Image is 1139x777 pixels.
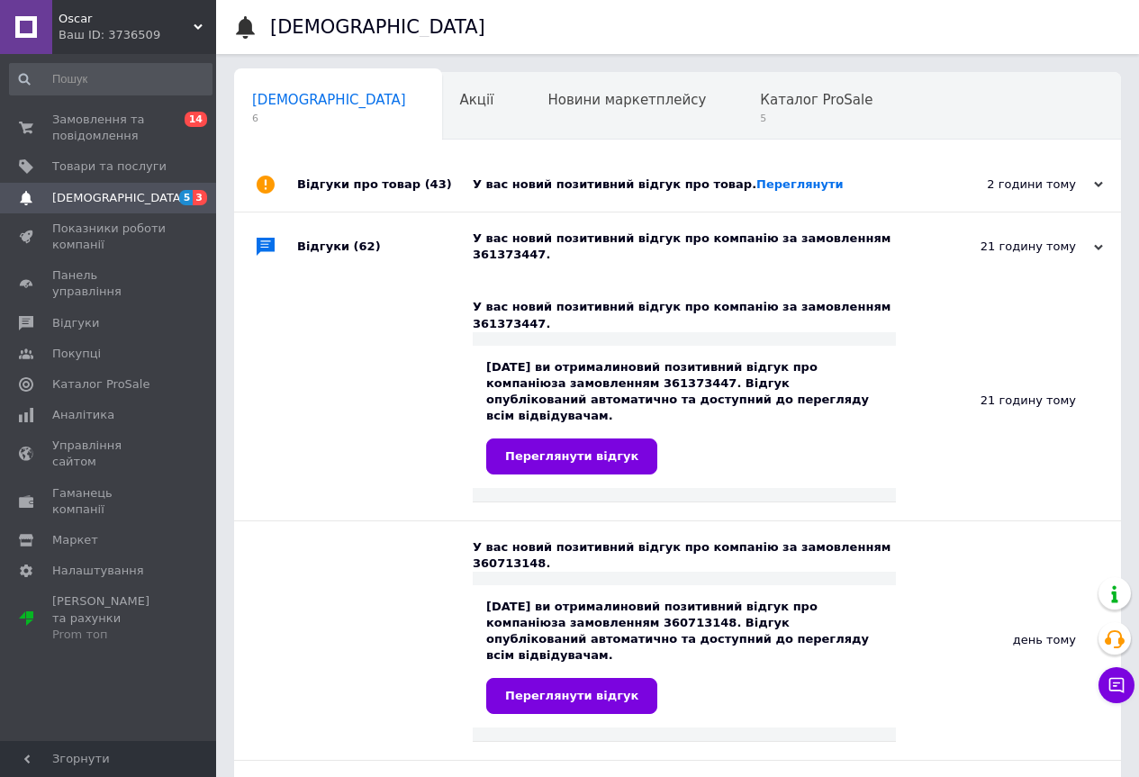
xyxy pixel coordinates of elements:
[52,376,149,393] span: Каталог ProSale
[297,212,473,281] div: Відгуки
[9,63,212,95] input: Пошук
[505,689,638,702] span: Переглянути відгук
[486,678,657,714] a: Переглянути відгук
[179,190,194,205] span: 5
[52,221,167,253] span: Показники роботи компанії
[896,521,1121,760] div: день тому
[52,407,114,423] span: Аналітика
[486,600,818,629] b: новий позитивний відгук про компанію
[486,599,882,714] div: [DATE] ви отримали за замовленням 360713148. Відгук опублікований автоматично та доступний до пер...
[505,449,638,463] span: Переглянути відгук
[547,92,706,108] span: Новини маркетплейсу
[52,627,167,643] div: Prom топ
[473,230,923,263] div: У вас новий позитивний відгук про компанію за замовленням 361373447.
[297,158,473,212] div: Відгуки про товар
[52,438,167,470] span: Управління сайтом
[486,360,818,390] b: новий позитивний відгук про компанію
[185,112,207,127] span: 14
[52,563,144,579] span: Налаштування
[354,239,381,253] span: (62)
[896,281,1121,520] div: 21 годину тому
[193,190,207,205] span: 3
[270,16,485,38] h1: [DEMOGRAPHIC_DATA]
[52,190,185,206] span: [DEMOGRAPHIC_DATA]
[52,346,101,362] span: Покупці
[923,176,1103,193] div: 2 години тому
[460,92,494,108] span: Акції
[52,532,98,548] span: Маркет
[252,92,406,108] span: [DEMOGRAPHIC_DATA]
[756,177,844,191] a: Переглянути
[59,11,194,27] span: Oscar
[473,299,896,331] div: У вас новий позитивний відгук про компанію за замовленням 361373447.
[59,27,216,43] div: Ваш ID: 3736509
[252,112,406,125] span: 6
[52,267,167,300] span: Панель управління
[760,112,872,125] span: 5
[52,112,167,144] span: Замовлення та повідомлення
[1098,667,1134,703] button: Чат з покупцем
[473,539,896,572] div: У вас новий позитивний відгук про компанію за замовленням 360713148.
[52,593,167,643] span: [PERSON_NAME] та рахунки
[52,315,99,331] span: Відгуки
[425,177,452,191] span: (43)
[923,239,1103,255] div: 21 годину тому
[52,485,167,518] span: Гаманець компанії
[52,158,167,175] span: Товари та послуги
[486,359,882,474] div: [DATE] ви отримали за замовленням 361373447. Відгук опублікований автоматично та доступний до пер...
[486,438,657,474] a: Переглянути відгук
[473,176,923,193] div: У вас новий позитивний відгук про товар.
[760,92,872,108] span: Каталог ProSale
